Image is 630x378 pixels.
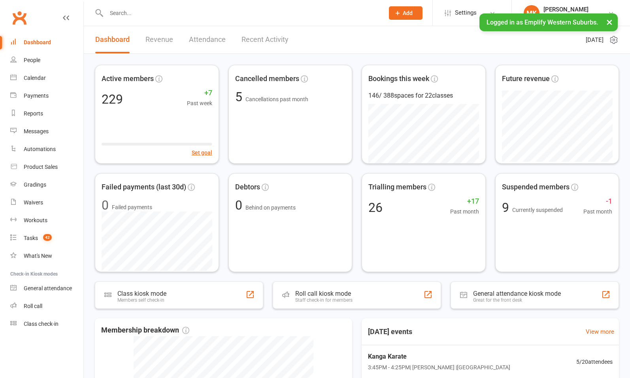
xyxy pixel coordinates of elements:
[10,105,83,123] a: Reports
[583,196,612,207] span: -1
[586,327,614,336] a: View more
[295,297,353,303] div: Staff check-in for members
[102,93,123,106] div: 229
[502,201,563,214] div: 9
[543,13,605,20] div: Emplify Western Suburbs
[502,181,570,193] span: Suspended members
[43,234,52,241] span: 42
[403,10,413,16] span: Add
[583,207,612,216] span: Past month
[10,51,83,69] a: People
[101,325,189,336] span: Membership breakdown
[9,8,29,28] a: Clubworx
[10,212,83,229] a: Workouts
[512,207,563,213] span: Currently suspended
[241,26,289,53] a: Recent Activity
[117,297,166,303] div: Members self check-in
[10,34,83,51] a: Dashboard
[24,181,46,188] div: Gradings
[368,91,479,101] div: 146 / 388 spaces for 22 classes
[187,87,212,99] span: +7
[368,352,510,362] span: Kanga Karate
[24,321,58,327] div: Class check-in
[10,123,83,140] a: Messages
[245,204,296,211] span: Behind on payments
[24,146,56,152] div: Automations
[10,158,83,176] a: Product Sales
[524,5,539,21] div: MK
[245,96,308,102] span: Cancellations past month
[389,6,423,20] button: Add
[450,196,479,207] span: +17
[189,26,226,53] a: Attendance
[145,26,173,53] a: Revenue
[473,290,561,297] div: General attendance kiosk mode
[368,363,510,372] span: 3:45PM - 4:25PM | [PERSON_NAME] | [GEOGRAPHIC_DATA]
[473,297,561,303] div: Great for the front desk
[192,148,212,157] button: Set goal
[24,110,43,117] div: Reports
[102,199,109,212] div: 0
[112,203,152,212] span: Failed payments
[10,229,83,247] a: Tasks 42
[102,181,186,193] span: Failed payments (last 30d)
[24,199,43,206] div: Waivers
[187,99,212,108] span: Past week
[602,13,617,30] button: ×
[10,247,83,265] a: What's New
[235,198,245,213] span: 0
[10,280,83,297] a: General attendance kiosk mode
[102,73,154,85] span: Active members
[235,89,245,104] span: 5
[24,128,49,134] div: Messages
[24,217,47,223] div: Workouts
[368,73,429,85] span: Bookings this week
[24,164,58,170] div: Product Sales
[455,4,477,22] span: Settings
[576,357,613,366] span: 5 / 20 attendees
[104,8,379,19] input: Search...
[10,315,83,333] a: Class kiosk mode
[24,285,72,291] div: General attendance
[10,140,83,158] a: Automations
[487,19,598,26] span: Logged in as Emplify Western Suburbs.
[10,87,83,105] a: Payments
[95,26,130,53] a: Dashboard
[24,235,38,241] div: Tasks
[235,73,299,85] span: Cancelled members
[295,290,353,297] div: Roll call kiosk mode
[24,39,51,45] div: Dashboard
[24,93,49,99] div: Payments
[24,303,42,309] div: Roll call
[450,207,479,216] span: Past month
[10,176,83,194] a: Gradings
[368,181,426,193] span: Trialling members
[543,6,605,13] div: [PERSON_NAME]
[502,73,550,85] span: Future revenue
[586,35,604,45] span: [DATE]
[10,194,83,212] a: Waivers
[24,57,40,63] div: People
[24,75,46,81] div: Calendar
[117,290,166,297] div: Class kiosk mode
[362,325,419,339] h3: [DATE] events
[24,253,52,259] div: What's New
[10,69,83,87] a: Calendar
[368,201,383,214] div: 26
[10,297,83,315] a: Roll call
[235,181,260,193] span: Debtors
